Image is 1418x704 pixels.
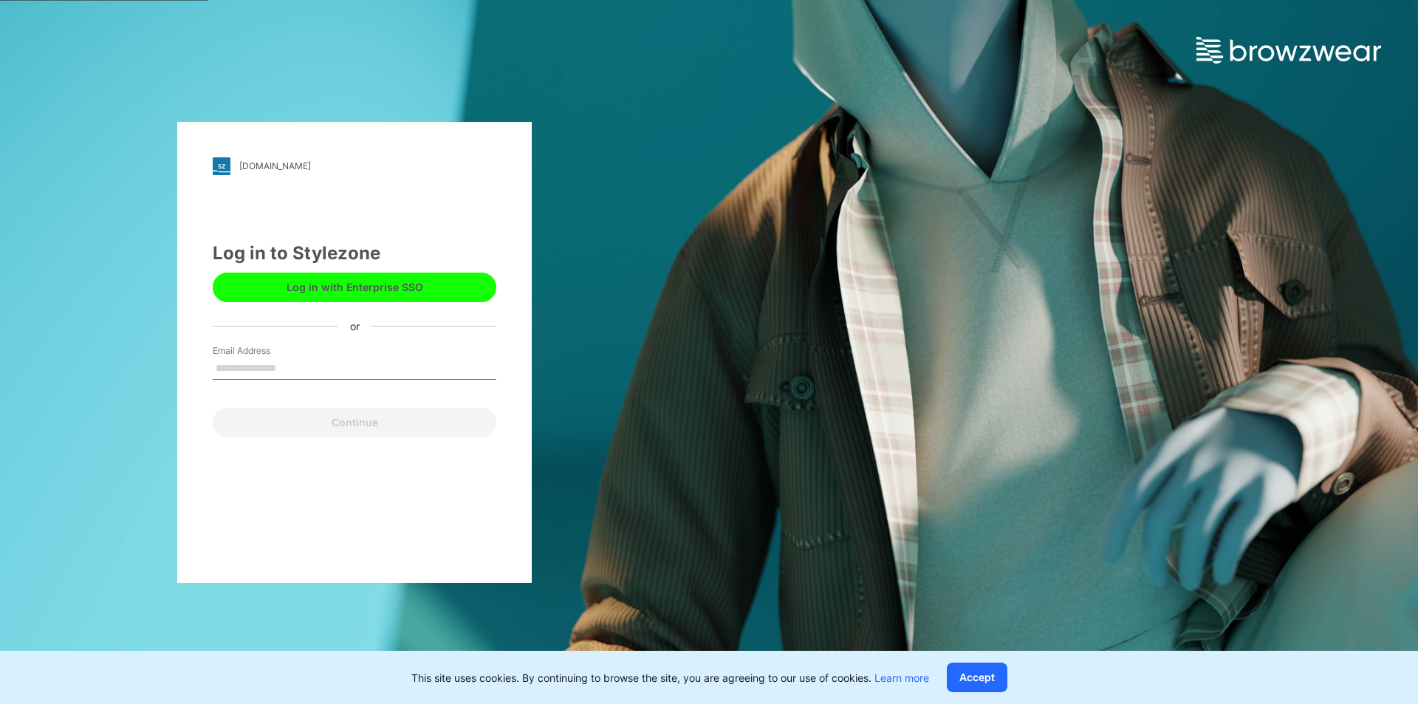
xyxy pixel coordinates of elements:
[874,671,929,684] a: Learn more
[338,318,371,334] div: or
[947,663,1007,692] button: Accept
[1196,37,1381,64] img: browzwear-logo.e42bd6dac1945053ebaf764b6aa21510.svg
[213,344,316,358] label: Email Address
[213,273,496,302] button: Log in with Enterprise SSO
[213,157,230,175] img: stylezone-logo.562084cfcfab977791bfbf7441f1a819.svg
[213,240,496,267] div: Log in to Stylezone
[411,670,929,686] p: This site uses cookies. By continuing to browse the site, you are agreeing to our use of cookies.
[239,160,311,171] div: [DOMAIN_NAME]
[213,157,496,175] a: [DOMAIN_NAME]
